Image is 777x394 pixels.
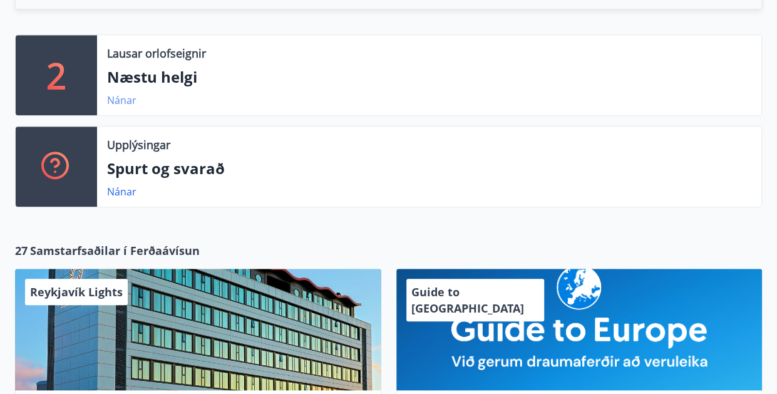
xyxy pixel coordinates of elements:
[46,51,66,99] p: 2
[15,242,28,259] span: 27
[107,66,751,88] p: Næstu helgi
[107,185,136,199] a: Nánar
[107,137,170,153] p: Upplýsingar
[411,284,524,316] span: Guide to [GEOGRAPHIC_DATA]
[30,284,123,299] span: Reykjavík Lights
[107,158,751,179] p: Spurt og svarað
[107,93,136,107] a: Nánar
[30,242,200,259] span: Samstarfsaðilar í Ferðaávísun
[107,45,206,61] p: Lausar orlofseignir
